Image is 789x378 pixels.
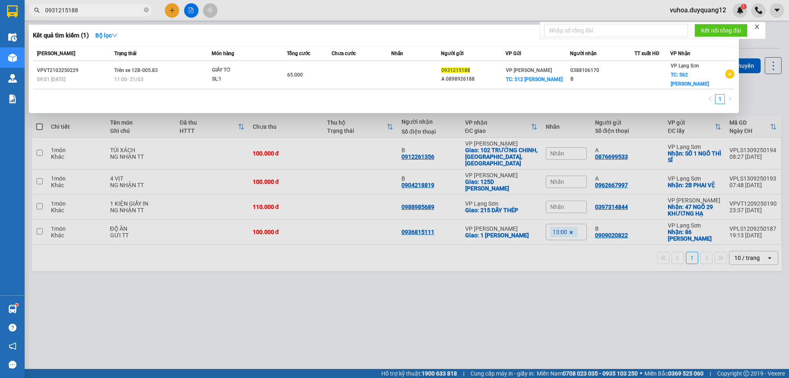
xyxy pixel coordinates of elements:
input: Nhập số tổng đài [544,24,688,37]
div: GIẤY TỜ [212,66,274,75]
div: A 0898926188 [441,75,505,83]
span: close-circle [144,7,149,12]
span: right [727,96,732,101]
span: Nhãn [391,51,403,56]
span: Chưa cước [332,51,356,56]
div: 0388106170 [570,66,634,75]
a: 1 [715,95,724,104]
span: down [112,32,118,38]
button: Kết nối tổng đài [694,24,747,37]
strong: Bộ lọc [95,32,118,39]
span: Kết nối tổng đài [701,26,741,35]
span: Món hàng [212,51,234,56]
span: notification [9,342,16,350]
span: close [754,24,760,30]
span: close-circle [144,7,149,14]
span: left [708,96,713,101]
span: VP [PERSON_NAME] [506,67,552,73]
span: Trên xe 12B-005.83 [114,67,158,73]
span: 0931215188 [441,67,470,73]
span: 11:00 - 21/03 [114,77,143,82]
span: Người nhận [570,51,597,56]
img: warehouse-icon [8,33,17,42]
span: message [9,361,16,369]
img: solution-icon [8,95,17,103]
span: search [34,7,40,13]
h3: Kết quả tìm kiếm ( 1 ) [33,31,89,40]
button: Bộ lọcdown [89,29,124,42]
li: Next Page [725,94,735,104]
sup: 1 [16,304,18,306]
span: plus-circle [725,70,734,79]
span: Tổng cước [287,51,310,56]
span: TC: 562 [PERSON_NAME] [671,72,709,87]
span: Người gửi [441,51,464,56]
span: TC: 512 [PERSON_NAME] [506,77,563,82]
div: VPVT2103250229 [37,66,112,75]
input: Tìm tên, số ĐT hoặc mã đơn [45,6,142,15]
img: warehouse-icon [8,74,17,83]
span: 09:01 [DATE] [37,77,65,82]
button: left [705,94,715,104]
button: right [725,94,735,104]
span: VP Nhận [670,51,690,56]
span: TT xuất HĐ [634,51,660,56]
span: [PERSON_NAME] [37,51,75,56]
img: warehouse-icon [8,53,17,62]
div: SL: 1 [212,75,274,84]
span: question-circle [9,324,16,332]
img: logo-vxr [7,5,18,18]
li: Previous Page [705,94,715,104]
span: Trạng thái [114,51,136,56]
li: 1 [715,94,725,104]
img: warehouse-icon [8,305,17,313]
span: VP Gửi [505,51,521,56]
span: 65.000 [287,72,303,78]
span: VP Lạng Sơn [671,63,699,69]
div: B [570,75,634,83]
